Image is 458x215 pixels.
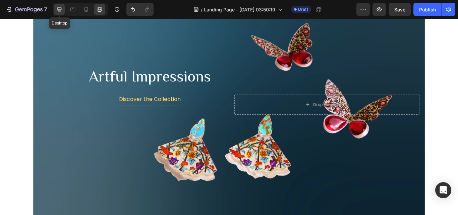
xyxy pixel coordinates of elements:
[419,6,436,13] div: Publish
[389,3,411,16] button: Save
[76,47,224,68] h2: Artful Impressions
[119,78,181,83] p: Discover the Collection
[394,7,405,12] span: Save
[119,74,181,87] button: <p>Discover the Collection</p>
[413,3,442,16] button: Publish
[3,3,50,16] button: 7
[44,5,47,13] p: 7
[126,3,154,16] div: Undo/Redo
[435,182,451,198] div: Open Intercom Messenger
[313,83,349,89] div: Drop element here
[201,6,203,13] span: /
[204,6,275,13] span: Landing Page - [DATE] 03:50:19
[298,6,308,12] span: Draft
